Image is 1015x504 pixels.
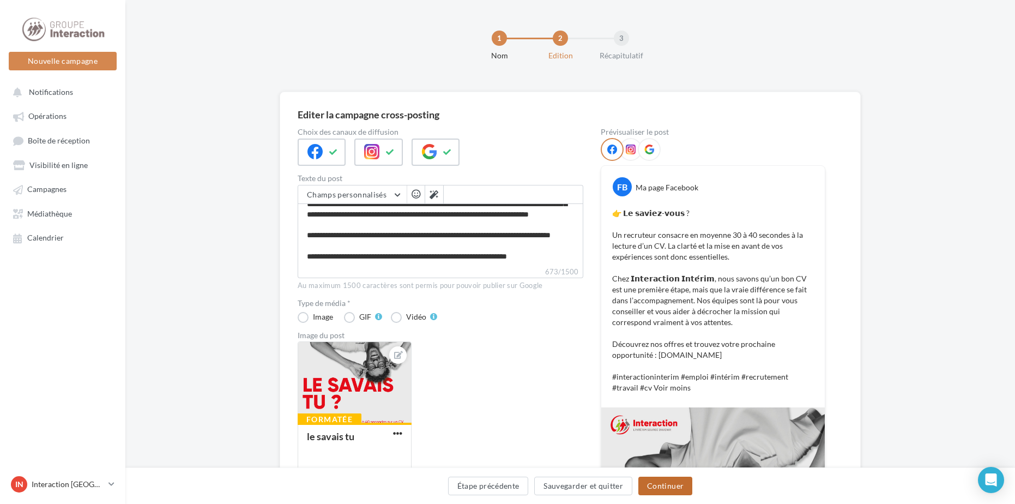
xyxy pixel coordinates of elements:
span: Notifications [29,87,73,97]
div: Récapitulatif [587,50,656,61]
button: Sauvegarder et quitter [534,477,632,495]
div: 2 [553,31,568,46]
label: Texte du post [298,175,583,182]
div: Formatée [298,413,361,425]
span: Visibilité en ligne [29,160,88,170]
div: le savais tu [307,430,354,442]
div: FB [613,177,632,196]
span: Campagnes [27,185,67,194]
p: Interaction [GEOGRAPHIC_DATA] [32,479,104,490]
a: Opérations [7,106,119,125]
a: Médiathèque [7,203,119,223]
span: IN [15,479,23,490]
div: GIF [359,313,371,321]
span: Champs personnalisés [307,190,386,199]
button: Nouvelle campagne [9,52,117,70]
div: Image [313,313,333,321]
div: 3 [614,31,629,46]
label: Choix des canaux de diffusion [298,128,583,136]
div: Edition [525,50,595,61]
div: Open Intercom Messenger [978,467,1004,493]
span: Calendrier [27,233,64,243]
div: 1 [492,31,507,46]
div: Editer la campagne cross-posting [298,110,439,119]
button: Champs personnalisés [298,185,407,204]
a: IN Interaction [GEOGRAPHIC_DATA] [9,474,117,495]
div: Au maximum 1500 caractères sont permis pour pouvoir publier sur Google [298,281,583,291]
a: Visibilité en ligne [7,155,119,175]
div: Prévisualiser le post [601,128,825,136]
button: Étape précédente [448,477,529,495]
div: Ma page Facebook [636,182,698,193]
p: 👉 𝗟𝗲 𝘀𝗮𝘃𝗶𝗲𝘇-𝘃𝗼𝘂𝘀 ? Un recruteur consacre en moyenne 30 à 40 secondes à la lecture d’un CV. La cla... [612,208,814,393]
a: Calendrier [7,227,119,247]
div: Nom [464,50,534,61]
span: Opérations [28,112,67,121]
span: Boîte de réception [28,136,90,145]
a: Campagnes [7,179,119,199]
button: Notifications [7,82,114,101]
div: Image du post [298,332,583,339]
div: Vidéo [406,313,426,321]
button: Continuer [638,477,692,495]
label: Type de média * [298,299,583,307]
label: 673/1500 [298,266,583,278]
a: Boîte de réception [7,130,119,151]
span: Médiathèque [27,209,72,218]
